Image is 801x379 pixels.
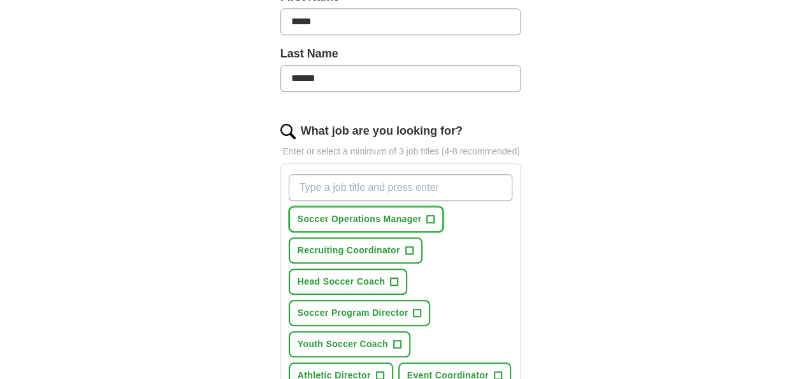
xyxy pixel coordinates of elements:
[301,123,463,140] label: What job are you looking for?
[289,300,431,326] button: Soccer Program Director
[289,174,513,201] input: Type a job title and press enter
[298,212,422,226] span: Soccer Operations Manager
[298,275,385,288] span: Head Soccer Coach
[289,331,410,357] button: Youth Soccer Coach
[280,45,521,63] label: Last Name
[289,206,444,232] button: Soccer Operations Manager
[298,306,408,320] span: Soccer Program Director
[280,145,521,158] p: Enter or select a minimum of 3 job titles (4-8 recommended)
[289,237,422,264] button: Recruiting Coordinator
[298,338,388,351] span: Youth Soccer Coach
[289,269,407,295] button: Head Soccer Coach
[280,124,296,139] img: search.png
[298,244,400,257] span: Recruiting Coordinator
